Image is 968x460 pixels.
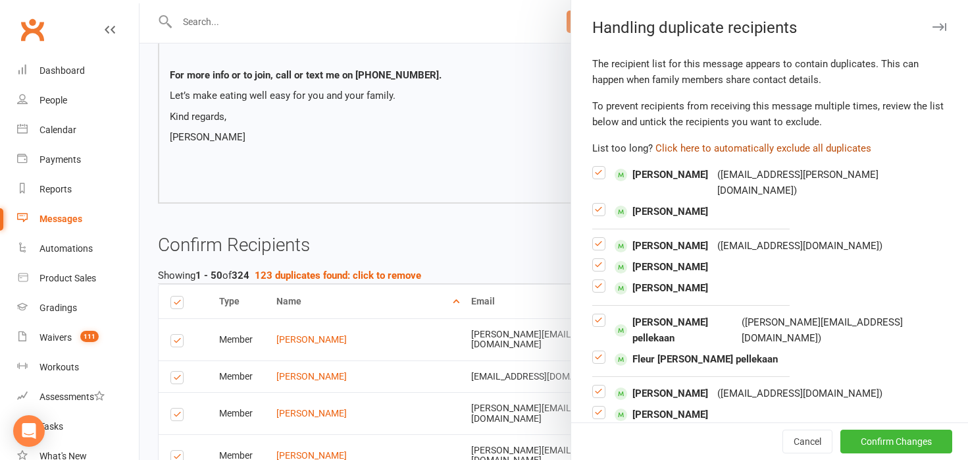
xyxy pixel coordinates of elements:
a: Product Sales [17,264,139,293]
div: ( [EMAIL_ADDRESS][DOMAIN_NAME] ) [717,386,882,401]
span: 111 [80,331,99,342]
span: [PERSON_NAME] [615,280,708,296]
span: [PERSON_NAME] [615,407,708,422]
div: Messages [39,214,82,224]
div: Assessments [39,391,105,402]
div: Reports [39,184,72,194]
a: Workouts [17,353,139,382]
a: Reports [17,175,139,204]
span: Fleur [PERSON_NAME] pellekaan [615,351,778,367]
button: Cancel [782,430,832,453]
span: [PERSON_NAME] [615,259,708,275]
a: Gradings [17,293,139,323]
div: Gradings [39,302,77,313]
div: The recipient list for this message appears to contain duplicates. This can happen when family me... [592,56,947,88]
a: Waivers 111 [17,323,139,353]
div: Waivers [39,332,72,343]
button: Confirm Changes [840,430,952,453]
div: Handling duplicate recipients [571,18,968,37]
div: To prevent recipients from receiving this message multiple times, review the list below and untic... [592,98,947,130]
div: ( [EMAIL_ADDRESS][DOMAIN_NAME] ) [717,238,882,254]
div: People [39,95,67,105]
div: ( [EMAIL_ADDRESS][PERSON_NAME][DOMAIN_NAME] ) [717,167,947,198]
div: Open Intercom Messenger [13,415,45,447]
a: Assessments [17,382,139,412]
button: Click here to automatically exclude all duplicates [655,140,871,156]
span: [PERSON_NAME] [615,204,708,219]
div: List too long? [592,140,947,156]
div: Automations [39,243,93,254]
a: Automations [17,234,139,264]
span: [PERSON_NAME] [615,386,708,401]
span: [PERSON_NAME] pellekaan [615,314,732,346]
div: Dashboard [39,65,85,76]
a: Dashboard [17,56,139,86]
div: Tasks [39,421,63,432]
div: Calendar [39,125,76,135]
a: People [17,86,139,115]
span: [PERSON_NAME] [615,238,708,254]
div: ( [PERSON_NAME][EMAIL_ADDRESS][DOMAIN_NAME] ) [742,314,947,346]
a: Calendar [17,115,139,145]
a: Clubworx [16,13,49,46]
div: Product Sales [39,273,96,283]
a: Tasks [17,412,139,442]
div: Payments [39,154,81,165]
a: Payments [17,145,139,175]
span: [PERSON_NAME] [615,167,708,183]
a: Messages [17,204,139,234]
div: Workouts [39,362,79,372]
